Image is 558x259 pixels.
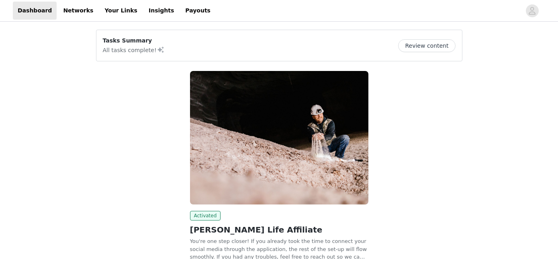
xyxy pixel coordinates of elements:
[398,39,455,52] button: Review content
[190,211,221,221] span: Activated
[100,2,142,20] a: Your Links
[528,4,536,17] div: avatar
[190,224,368,236] h2: [PERSON_NAME] Life Affiliate
[58,2,98,20] a: Networks
[190,71,368,204] img: Real Salt
[180,2,215,20] a: Payouts
[13,2,57,20] a: Dashboard
[103,36,165,45] p: Tasks Summary
[103,45,165,55] p: All tasks complete!
[144,2,179,20] a: Insights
